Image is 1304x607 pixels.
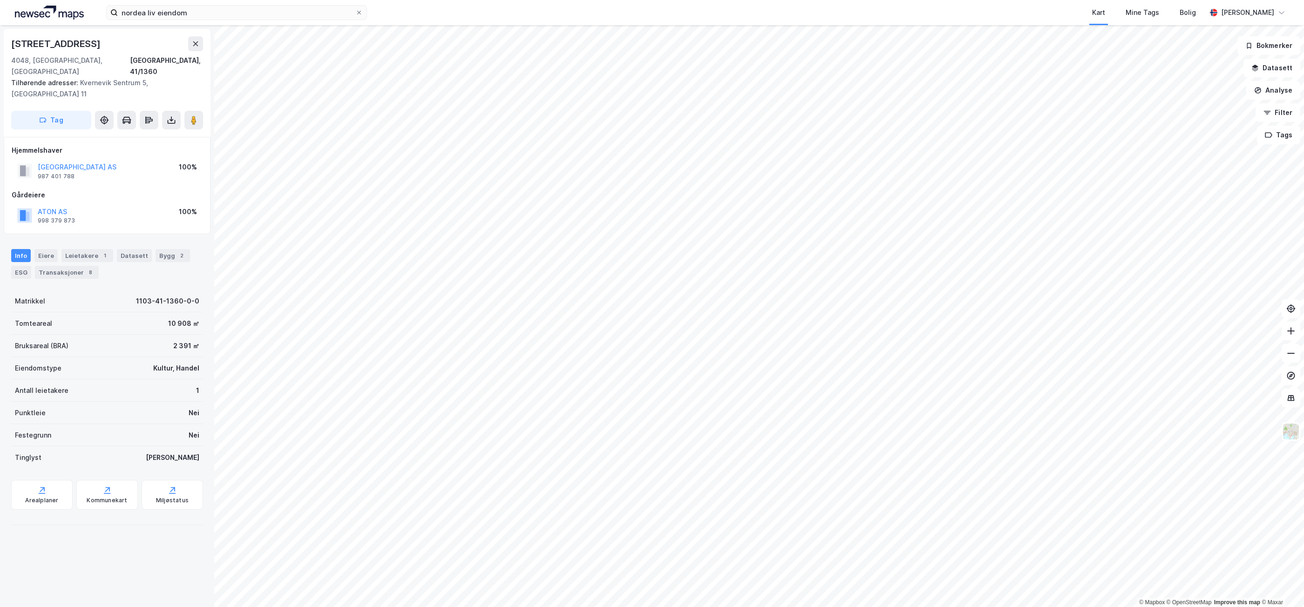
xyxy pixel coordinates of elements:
[11,266,31,279] div: ESG
[11,249,31,262] div: Info
[173,340,199,351] div: 2 391 ㎡
[1257,562,1304,607] iframe: Chat Widget
[1237,36,1300,55] button: Bokmerker
[11,79,80,87] span: Tilhørende adresser:
[146,452,199,463] div: [PERSON_NAME]
[86,268,95,277] div: 8
[1214,599,1260,606] a: Improve this map
[1246,81,1300,100] button: Analyse
[15,296,45,307] div: Matrikkel
[1257,126,1300,144] button: Tags
[11,77,196,100] div: Kvernevik Sentrum 5, [GEOGRAPHIC_DATA] 11
[15,318,52,329] div: Tomteareal
[118,6,355,20] input: Søk på adresse, matrikkel, gårdeiere, leietakere eller personer
[15,6,84,20] img: logo.a4113a55bc3d86da70a041830d287a7e.svg
[1139,599,1165,606] a: Mapbox
[15,407,46,418] div: Punktleie
[1167,599,1212,606] a: OpenStreetMap
[100,251,109,260] div: 1
[1243,59,1300,77] button: Datasett
[1221,7,1274,18] div: [PERSON_NAME]
[15,430,51,441] div: Festegrunn
[156,249,190,262] div: Bygg
[156,497,189,504] div: Miljøstatus
[12,145,203,156] div: Hjemmelshaver
[11,111,91,129] button: Tag
[136,296,199,307] div: 1103-41-1360-0-0
[61,249,113,262] div: Leietakere
[34,249,58,262] div: Eiere
[168,318,199,329] div: 10 908 ㎡
[15,452,41,463] div: Tinglyst
[1180,7,1196,18] div: Bolig
[177,251,186,260] div: 2
[38,217,75,224] div: 998 379 873
[87,497,127,504] div: Kommunekart
[1256,103,1300,122] button: Filter
[15,385,68,396] div: Antall leietakere
[25,497,58,504] div: Arealplaner
[189,407,199,418] div: Nei
[117,249,152,262] div: Datasett
[179,206,197,217] div: 100%
[35,266,99,279] div: Transaksjoner
[179,162,197,173] div: 100%
[12,189,203,201] div: Gårdeiere
[196,385,199,396] div: 1
[130,55,203,77] div: [GEOGRAPHIC_DATA], 41/1360
[153,363,199,374] div: Kultur, Handel
[11,36,102,51] div: [STREET_ADDRESS]
[189,430,199,441] div: Nei
[11,55,130,77] div: 4048, [GEOGRAPHIC_DATA], [GEOGRAPHIC_DATA]
[1282,423,1300,440] img: Z
[15,363,61,374] div: Eiendomstype
[15,340,68,351] div: Bruksareal (BRA)
[1126,7,1159,18] div: Mine Tags
[38,173,75,180] div: 987 401 788
[1092,7,1105,18] div: Kart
